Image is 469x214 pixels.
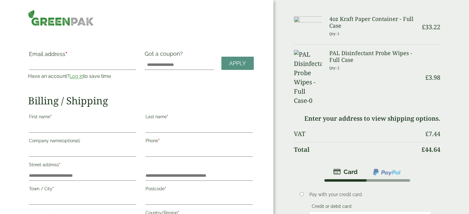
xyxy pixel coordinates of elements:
[294,127,417,141] th: VAT
[146,184,253,195] label: Postcode
[425,73,440,82] bdi: 3.98
[294,111,440,126] td: Enter your address to view shipping options.
[294,142,417,157] th: Total
[329,66,339,70] small: Qty: 2
[61,138,80,143] span: (optional)
[165,186,166,191] abbr: required
[65,51,67,57] abbr: required
[425,130,429,138] span: £
[29,112,136,123] label: First name
[29,51,136,60] label: Email address
[69,73,83,79] a: Log in
[425,73,429,82] span: £
[329,50,417,63] h3: PAL Disinfectant Probe Wipes - Full Case
[329,31,339,36] small: Qty: 1
[422,23,440,31] bdi: 33.22
[221,57,254,70] a: Apply
[294,50,322,105] img: PAL Disinfectant Probe Wipes -Full Case-0
[146,136,253,147] label: Phone
[333,168,358,176] img: stripe.png
[28,73,137,80] p: Have an account? to save time
[29,184,136,195] label: Town / City
[422,145,440,154] bdi: 44.64
[425,130,440,138] bdi: 7.44
[422,145,425,154] span: £
[50,114,52,119] abbr: required
[145,50,185,60] label: Got a coupon?
[422,23,425,31] span: £
[167,114,168,119] abbr: required
[329,16,417,29] h3: 4oz Kraft Paper Container - Full Case
[146,112,253,123] label: Last name
[59,162,60,167] abbr: required
[372,168,401,176] img: ppcp-gateway.png
[28,10,93,26] img: GreenPak Supplies
[29,160,136,171] label: Street address
[309,191,431,198] p: Pay with your credit card.
[229,60,246,67] span: Apply
[28,95,254,107] h2: Billing / Shipping
[309,204,354,211] label: Credit or debit card
[29,136,136,147] label: Company name
[52,186,54,191] abbr: required
[158,138,160,143] abbr: required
